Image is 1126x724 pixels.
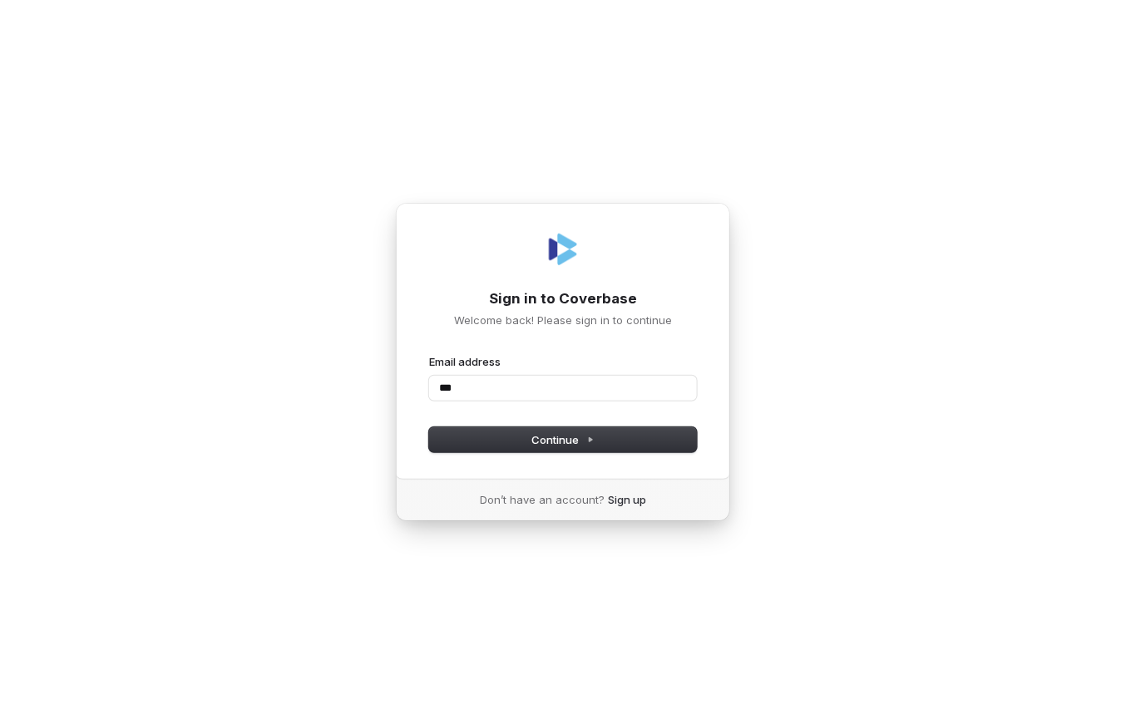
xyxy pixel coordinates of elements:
h1: Sign in to Coverbase [429,289,697,309]
img: Coverbase [543,229,583,269]
p: Welcome back! Please sign in to continue [429,313,697,328]
a: Sign up [608,492,646,507]
span: Continue [532,432,595,447]
button: Continue [429,427,697,452]
span: Don’t have an account? [480,492,605,507]
label: Email address [429,354,501,369]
